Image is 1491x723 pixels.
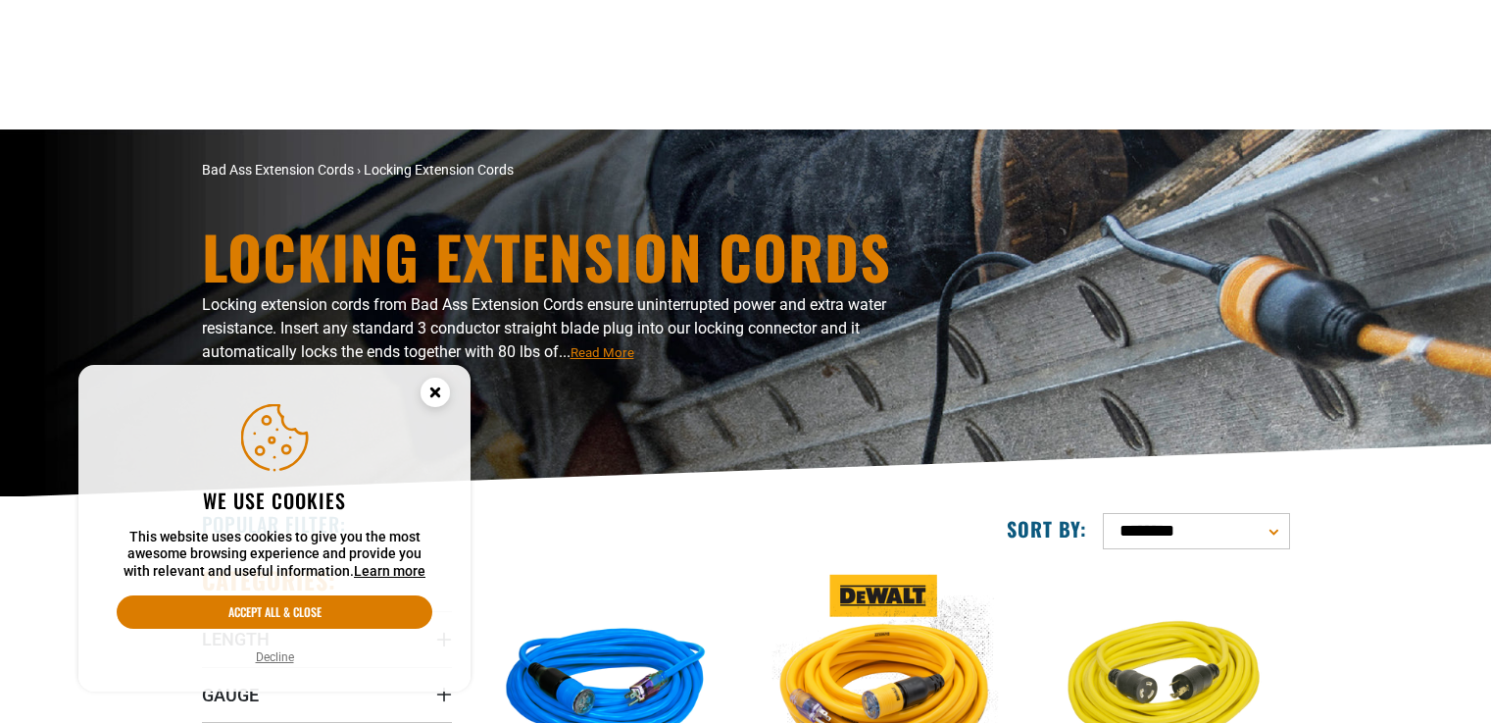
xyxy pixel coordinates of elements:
[202,227,918,285] h1: Locking Extension Cords
[117,488,432,513] h2: We use cookies
[202,295,886,361] span: Locking extension cords from Bad Ass Extension Cords ensure uninterrupted power and extra water r...
[202,160,918,181] nav: breadcrumbs
[571,345,634,360] span: Read More
[78,365,471,693] aside: Cookie Consent
[364,162,514,178] span: Locking Extension Cords
[354,563,425,579] a: Learn more
[202,162,354,178] a: Bad Ass Extension Cords
[117,529,432,581] p: This website uses cookies to give you the most awesome browsing experience and provide you with r...
[202,684,259,706] span: Gauge
[250,647,300,667] button: Decline
[202,667,452,722] summary: Gauge
[1007,516,1087,542] label: Sort by:
[357,162,361,178] span: ›
[117,595,432,629] button: Accept all & close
